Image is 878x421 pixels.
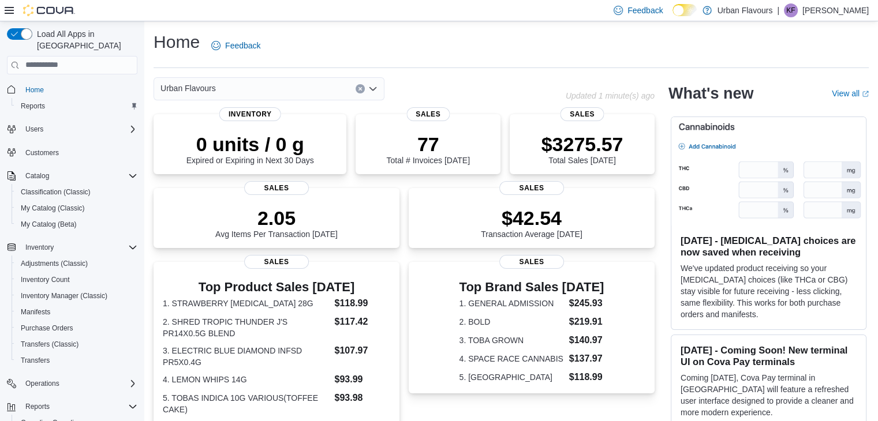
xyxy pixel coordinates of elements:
span: Sales [499,181,564,195]
span: Transfers [21,356,50,365]
p: Updated 1 minute(s) ago [566,91,655,100]
a: My Catalog (Beta) [16,217,81,231]
button: Catalog [2,168,142,184]
a: View allExternal link [832,89,869,98]
p: Coming [DATE], Cova Pay terminal in [GEOGRAPHIC_DATA] will feature a refreshed user interface des... [681,372,857,418]
dd: $118.99 [334,296,390,310]
span: Sales [499,255,564,269]
div: Expired or Expiring in Next 30 Days [186,133,314,165]
button: Operations [21,377,64,390]
button: Manifests [12,304,142,320]
p: $3275.57 [541,133,623,156]
a: Adjustments (Classic) [16,257,92,270]
button: Classification (Classic) [12,184,142,200]
span: Classification (Classic) [16,185,137,199]
input: Dark Mode [672,4,697,16]
dt: 5. TOBAS INDICA 10G VARIOUS(TOFFEE CAKE) [163,392,330,415]
button: My Catalog (Beta) [12,216,142,232]
dt: 2. BOLD [459,316,565,328]
button: Users [21,122,48,136]
span: Reports [16,99,137,113]
a: Feedback [207,34,265,57]
p: [PERSON_NAME] [802,3,869,17]
dt: 1. STRAWBERRY [MEDICAL_DATA] 28G [163,298,330,309]
dt: 3. TOBA GROWN [459,334,565,346]
a: Inventory Count [16,273,74,287]
a: Transfers (Classic) [16,337,83,351]
span: Catalog [21,169,137,183]
span: My Catalog (Beta) [16,217,137,231]
dd: $219.91 [569,315,604,329]
a: Customers [21,146,63,160]
h3: Top Product Sales [DATE] [163,280,390,294]
p: | [777,3,779,17]
dd: $118.99 [569,370,604,384]
a: Home [21,83,48,97]
button: Reports [2,399,142,415]
button: Customers [2,144,142,161]
span: Adjustments (Classic) [21,259,88,268]
button: Transfers (Classic) [12,336,142,352]
span: Feedback [225,40,260,51]
span: Manifests [16,305,137,319]
p: 2.05 [215,206,338,230]
span: Feedback [627,5,663,16]
span: My Catalog (Classic) [16,201,137,215]
span: Operations [21,377,137,390]
a: Classification (Classic) [16,185,95,199]
span: Reports [25,402,50,411]
span: Inventory [25,243,54,252]
button: Operations [2,375,142,392]
dt: 3. ELECTRIC BLUE DIAMOND INFSD PR5X0.4G [163,345,330,368]
span: KF [786,3,795,17]
span: Transfers [16,354,137,367]
span: Purchase Orders [16,321,137,335]
div: Avg Items Per Transaction [DATE] [215,206,338,239]
button: Transfers [12,352,142,369]
span: Reports [21,400,137,414]
span: Transfers (Classic) [21,340,79,349]
dd: $140.97 [569,333,604,347]
dd: $245.93 [569,296,604,310]
dd: $93.99 [334,373,390,386]
dd: $117.42 [334,315,390,329]
span: Inventory [21,240,137,254]
a: Manifests [16,305,55,319]
a: Inventory Manager (Classic) [16,289,112,303]
span: Sales [406,107,450,121]
h2: What's new [668,84,753,103]
dt: 5. [GEOGRAPHIC_DATA] [459,371,565,383]
button: Users [2,121,142,137]
button: Open list of options [368,84,378,93]
span: My Catalog (Classic) [21,204,85,213]
span: Manifests [21,307,50,317]
svg: External link [862,91,869,97]
a: Reports [16,99,50,113]
span: Dark Mode [672,16,673,17]
img: Cova [23,5,75,16]
dd: $107.97 [334,344,390,358]
span: Users [25,125,43,134]
h3: [DATE] - Coming Soon! New terminal UI on Cova Pay terminals [681,344,857,367]
span: Transfers (Classic) [16,337,137,351]
span: Customers [21,145,137,160]
span: Adjustments (Classic) [16,257,137,270]
button: Home [2,81,142,98]
button: Reports [21,400,54,414]
span: Home [21,82,137,97]
dt: 4. LEMON WHIPS 14G [163,374,330,385]
dt: 4. SPACE RACE CANNABIS [459,353,565,364]
button: Catalog [21,169,54,183]
button: My Catalog (Classic) [12,200,142,216]
button: Inventory [21,240,58,254]
dt: 1. GENERAL ADMISSION [459,298,565,309]
div: Transaction Average [DATE] [481,206,582,239]
div: Total Sales [DATE] [541,133,623,165]
span: Inventory Manager (Classic) [16,289,137,303]
p: $42.54 [481,206,582,230]
a: Purchase Orders [16,321,78,335]
span: Classification (Classic) [21,187,91,197]
div: Kris Friesen [784,3,798,17]
span: Inventory Count [16,273,137,287]
span: Sales [244,255,309,269]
